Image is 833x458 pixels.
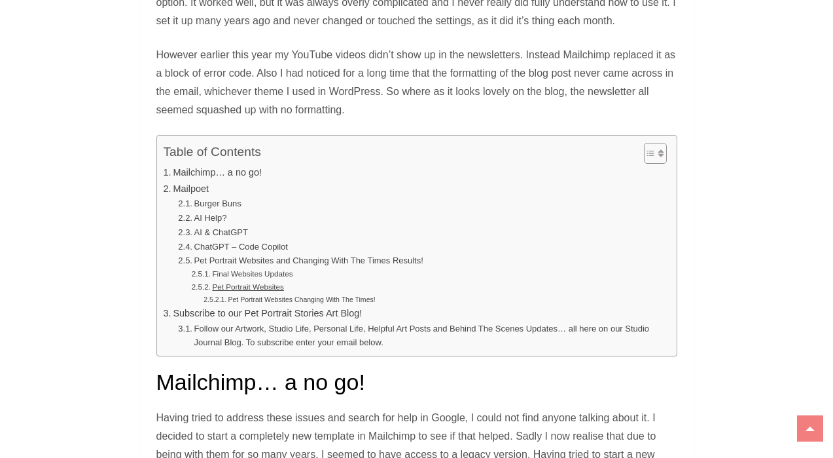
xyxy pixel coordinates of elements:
[178,322,663,350] a: Follow our Artwork, Studio Life, Personal Life, Helpful Art Posts and Behind The Scenes Updates… ...
[204,294,375,305] a: Pet Portrait Websites Changing With The Times!
[164,181,209,197] a: Mailpoet
[178,254,423,268] a: Pet Portrait Websites and Changing With The Times Results!
[156,367,677,398] h2: Mailchimp… a no go!
[156,46,677,119] p: However earlier this year my YouTube videos didn’t show up in the newsletters. Instead Mailchimp ...
[178,212,226,225] a: AI Help?
[192,281,284,294] a: Pet Portrait Websites
[178,226,248,240] a: AI & ChatGPT
[164,165,262,180] a: Mailchimp… a no go!
[178,240,288,254] a: ChatGPT – Code Copilot
[164,145,261,159] p: Table of Contents
[192,268,293,280] a: Final Websites Updates
[634,142,664,164] a: Toggle Table of Content
[164,306,363,321] a: Subscribe to our Pet Portrait Stories Art Blog!
[178,197,241,211] a: Burger Buns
